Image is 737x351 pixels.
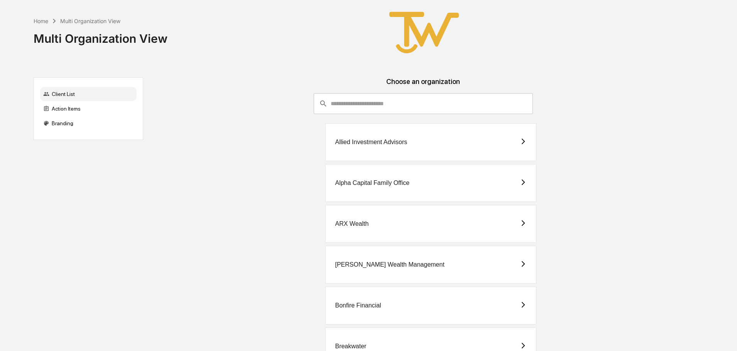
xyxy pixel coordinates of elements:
div: Allied Investment Advisors [335,139,407,146]
img: True West [385,6,463,59]
div: Branding [40,116,137,130]
div: ARX Wealth [335,220,368,227]
div: consultant-dashboard__filter-organizations-search-bar [314,93,533,114]
div: Client List [40,87,137,101]
div: [PERSON_NAME] Wealth Management [335,261,444,268]
div: Multi Organization View [60,18,120,24]
div: Action Items [40,102,137,116]
div: Multi Organization View [34,25,167,45]
iframe: Open customer support [712,326,733,346]
div: Home [34,18,48,24]
div: Choose an organization [149,77,697,93]
div: Bonfire Financial [335,302,381,309]
div: Alpha Capital Family Office [335,180,409,186]
div: Breakwater [335,343,366,350]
